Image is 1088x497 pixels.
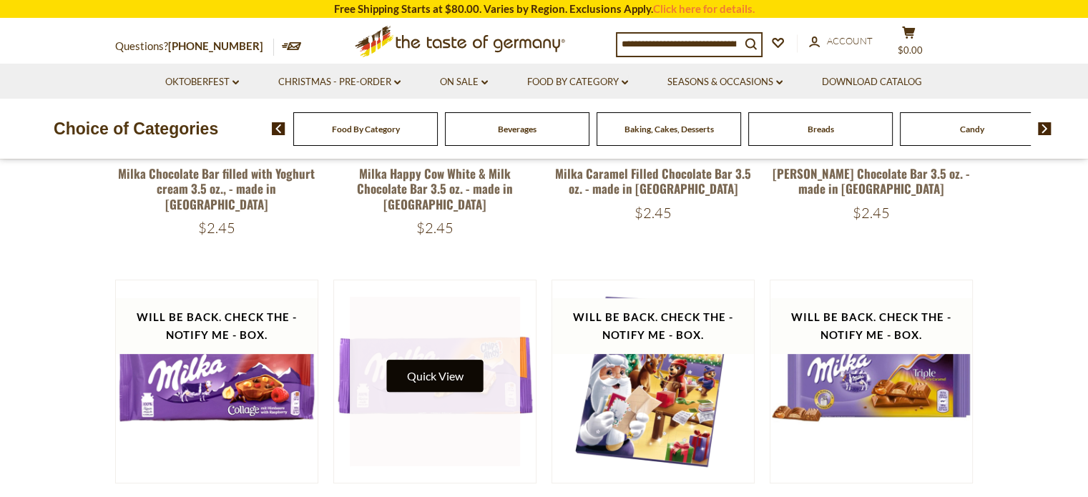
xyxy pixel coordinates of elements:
[527,74,628,90] a: Food By Category
[115,37,274,56] p: Questions?
[332,124,400,134] a: Food By Category
[440,74,488,90] a: On Sale
[624,124,714,134] a: Baking, Cakes, Desserts
[116,280,318,483] img: Milka
[386,360,483,392] button: Quick View
[555,164,751,197] a: Milka Caramel Filled Chocolate Bar 3.5 oz. - made in [GEOGRAPHIC_DATA]
[853,204,890,222] span: $2.45
[822,74,922,90] a: Download Catalog
[667,74,783,90] a: Seasons & Occasions
[416,219,454,237] span: $2.45
[552,280,755,483] img: Milka
[498,124,536,134] a: Beverages
[278,74,401,90] a: Christmas - PRE-ORDER
[898,44,923,56] span: $0.00
[770,280,973,483] img: Milka
[165,74,239,90] a: Oktoberfest
[773,164,970,197] a: [PERSON_NAME] Chocolate Bar 3.5 oz. - made in [GEOGRAPHIC_DATA]
[1038,122,1052,135] img: next arrow
[827,35,873,46] span: Account
[198,219,235,237] span: $2.45
[334,280,536,483] img: Milka
[272,122,285,135] img: previous arrow
[888,26,931,61] button: $0.00
[809,34,873,49] a: Account
[808,124,834,134] a: Breads
[168,39,263,52] a: [PHONE_NUMBER]
[634,204,672,222] span: $2.45
[118,164,315,213] a: Milka Chocolate Bar filled with Yoghurt cream 3.5 oz., - made in [GEOGRAPHIC_DATA]
[357,164,513,213] a: Milka Happy Cow White & Milk Chocolate Bar 3.5 oz. - made in [GEOGRAPHIC_DATA]
[653,2,755,15] a: Click here for details.
[960,124,984,134] a: Candy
